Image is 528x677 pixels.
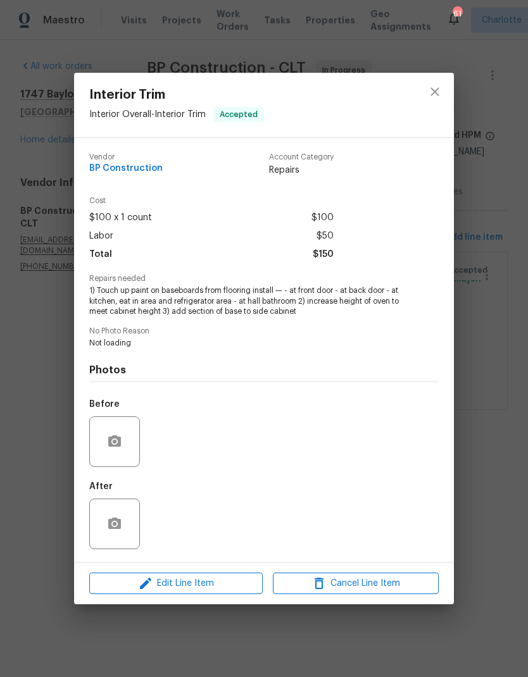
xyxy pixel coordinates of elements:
[89,482,113,491] h5: After
[89,88,264,102] span: Interior Trim
[269,153,334,161] span: Account Category
[453,8,462,20] div: 61
[420,77,450,107] button: close
[215,108,263,121] span: Accepted
[89,285,404,317] span: 1) Touch up paint on baseboards from flooring install — - at front door - at back door - at kitch...
[89,197,334,205] span: Cost
[277,576,435,592] span: Cancel Line Item
[89,275,439,283] span: Repairs needed
[317,227,334,245] span: $50
[269,164,334,177] span: Repairs
[89,400,120,409] h5: Before
[89,245,112,264] span: Total
[89,327,439,335] span: No Photo Reason
[273,573,439,595] button: Cancel Line Item
[313,245,334,264] span: $150
[311,209,334,227] span: $100
[89,109,206,118] span: Interior Overall - Interior Trim
[89,209,152,227] span: $100 x 1 count
[89,364,439,376] h4: Photos
[89,338,404,349] span: Not loading
[89,573,263,595] button: Edit Line Item
[93,576,259,592] span: Edit Line Item
[89,227,113,245] span: Labor
[89,164,163,173] span: BP Construction
[89,153,163,161] span: Vendor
